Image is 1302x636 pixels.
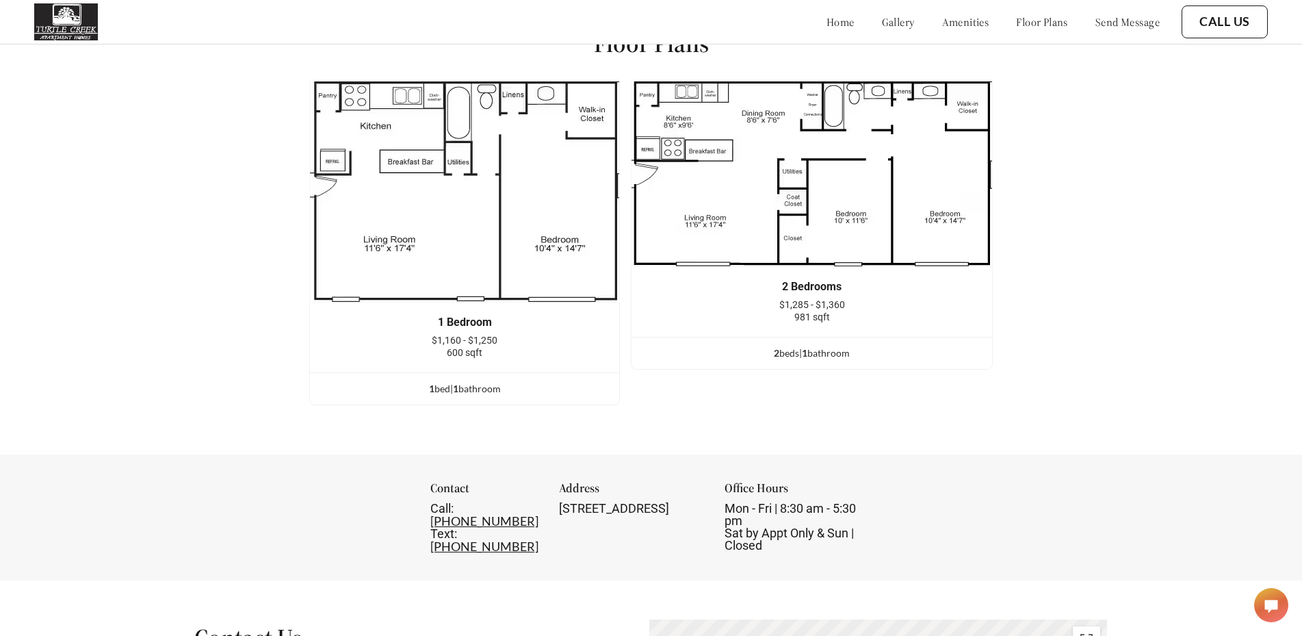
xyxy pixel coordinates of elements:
div: [STREET_ADDRESS] [559,503,706,515]
div: bed | bathroom [310,381,619,396]
img: example [309,81,620,303]
div: 2 Bedrooms [652,281,972,293]
span: 1 [429,383,434,394]
span: 600 sqft [447,347,482,358]
div: Address [559,482,706,503]
div: Mon - Fri | 8:30 am - 5:30 pm [725,503,872,552]
span: 981 sqft [794,311,830,322]
button: Call Us [1182,5,1268,38]
a: send message [1095,15,1160,29]
img: turtle_creek_logo.png [34,3,98,40]
span: 1 [453,383,458,394]
span: $1,160 - $1,250 [432,335,497,346]
span: Call: [430,501,454,516]
img: example [631,81,993,267]
a: amenities [942,15,989,29]
span: 2 [774,347,779,359]
h1: Floor Plans [594,28,709,59]
div: 1 Bedroom [330,316,599,329]
a: [PHONE_NUMBER] [430,539,538,554]
div: bed s | bathroom [632,346,992,361]
a: floor plans [1016,15,1068,29]
span: 1 [802,347,807,359]
a: [PHONE_NUMBER] [430,513,538,529]
a: home [826,15,855,29]
div: Contact [430,482,541,503]
span: Text: [430,526,457,541]
a: gallery [882,15,915,29]
a: Call Us [1199,14,1250,29]
span: Sat by Appt Only & Sun | Closed [725,526,854,552]
span: $1,285 - $1,360 [779,299,845,310]
div: Office Hours [725,482,872,503]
